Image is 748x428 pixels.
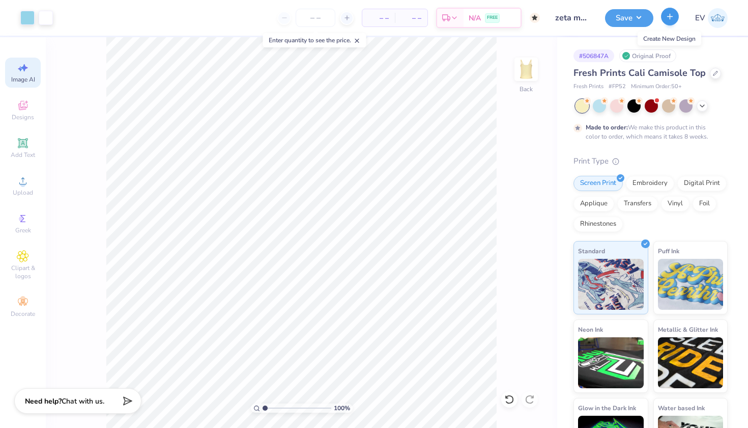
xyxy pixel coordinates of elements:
span: Puff Ink [658,246,679,256]
span: # FP52 [609,83,626,91]
div: Back [520,85,533,94]
span: Fresh Prints [573,83,603,91]
span: – – [401,13,421,23]
div: We make this product in this color to order, which means it takes 8 weeks. [586,123,711,141]
img: Neon Ink [578,337,644,388]
span: Clipart & logos [5,264,41,280]
img: Back [516,59,536,79]
span: EV [695,12,705,24]
div: Digital Print [677,176,727,191]
input: – – [296,9,335,27]
div: Vinyl [661,196,689,211]
span: Add Text [11,151,35,159]
span: Greek [15,226,31,234]
div: Original Proof [619,49,676,62]
div: Rhinestones [573,217,623,232]
div: Foil [693,196,716,211]
span: Image AI [11,75,35,84]
span: 100 % [334,404,350,413]
div: Enter quantity to see the price. [263,33,366,47]
div: Screen Print [573,176,623,191]
a: EV [695,8,728,28]
strong: Made to order: [586,123,628,131]
span: Designs [12,113,34,121]
img: Puff Ink [658,259,724,310]
span: Chat with us. [62,396,104,406]
span: Glow in the Dark Ink [578,403,636,413]
input: Untitled Design [548,8,597,28]
span: Metallic & Glitter Ink [658,324,718,335]
div: Applique [573,196,614,211]
span: Minimum Order: 50 + [631,83,682,91]
span: Decorate [11,310,35,318]
span: Upload [13,189,33,197]
div: Transfers [617,196,658,211]
span: Water based Ink [658,403,705,413]
img: Standard [578,259,644,310]
span: Fresh Prints Cali Camisole Top [573,67,706,79]
strong: Need help? [25,396,62,406]
div: Embroidery [626,176,674,191]
button: Save [605,9,653,27]
div: Print Type [573,155,728,167]
img: Metallic & Glitter Ink [658,337,724,388]
span: Standard [578,246,605,256]
img: Emily Von Buttlar [708,8,728,28]
span: Neon Ink [578,324,603,335]
div: # 506847A [573,49,614,62]
span: – – [368,13,389,23]
span: N/A [469,13,481,23]
span: FREE [487,14,498,21]
div: Create New Design [638,32,701,46]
